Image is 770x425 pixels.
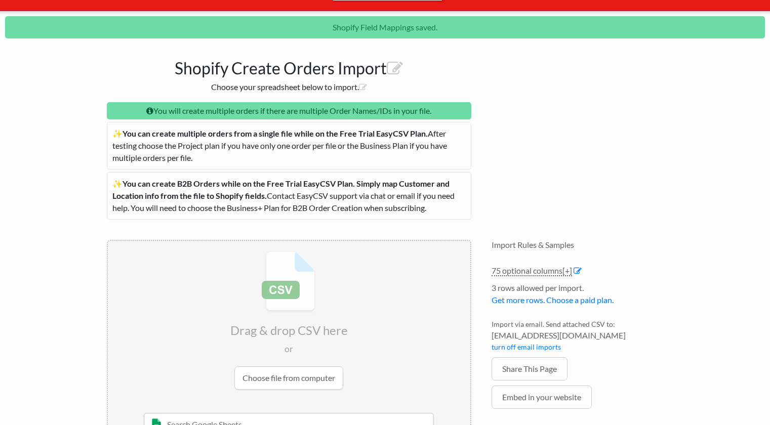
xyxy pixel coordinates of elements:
[107,54,471,78] h1: Shopify Create Orders Import
[492,295,614,305] a: Get more rows. Choose a paid plan.
[107,82,471,92] h2: Choose your spreadsheet below to import.
[107,102,471,119] p: You will create multiple orders if there are multiple Order Names/IDs in your file.
[492,386,592,409] a: Embed in your website
[492,319,664,357] li: Import via email. Send attached CSV to:
[719,374,758,413] iframe: Drift Widget Chat Controller
[492,240,664,249] h4: Import Rules & Samples
[492,329,664,342] span: [EMAIL_ADDRESS][DOMAIN_NAME]
[107,122,471,169] p: ✨ After testing choose the Project plan if you have only one order per file or the Business Plan ...
[492,282,664,311] li: 3 rows allowed per import.
[492,357,568,380] a: Share This Page
[112,179,450,200] b: You can create B2B Orders while on the Free Trial EasyCSV Plan. Simply map Customer and Location ...
[123,129,428,138] b: You can create multiple orders from a single file while on the Free Trial EasyCSV Plan.
[492,266,572,276] a: 75 optional columns[+]
[107,172,471,220] p: ✨ Contact EasyCSV support via chat or email if you need help. You will need to choose the Busines...
[492,343,561,351] a: turn off email imports
[5,16,765,38] p: Shopify Field Mappings saved.
[562,266,572,275] span: [+]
